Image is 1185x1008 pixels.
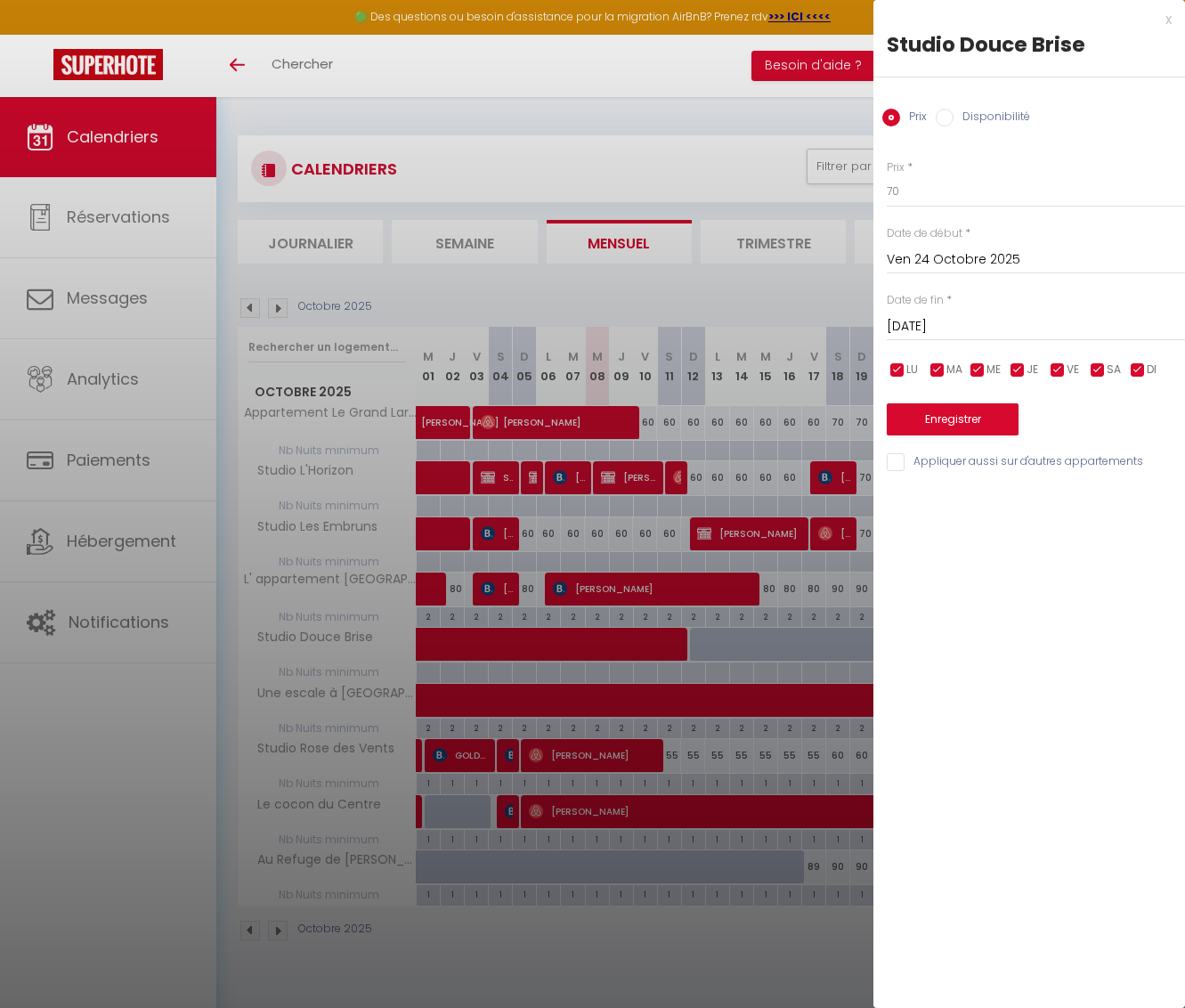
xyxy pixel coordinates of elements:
span: ME [986,362,1001,378]
span: JE [1027,362,1038,378]
label: Date de fin [887,292,944,309]
label: Prix [887,159,905,176]
span: VE [1067,362,1079,378]
label: Date de début [887,225,962,242]
div: Studio Douce Brise [887,30,1172,59]
span: LU [906,362,918,378]
span: DI [1147,362,1157,378]
button: Enregistrer [887,403,1019,435]
span: SA [1107,362,1121,378]
label: Disponibilité [954,109,1030,128]
span: MA [946,362,962,378]
div: x [873,9,1172,30]
label: Prix [900,109,927,128]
